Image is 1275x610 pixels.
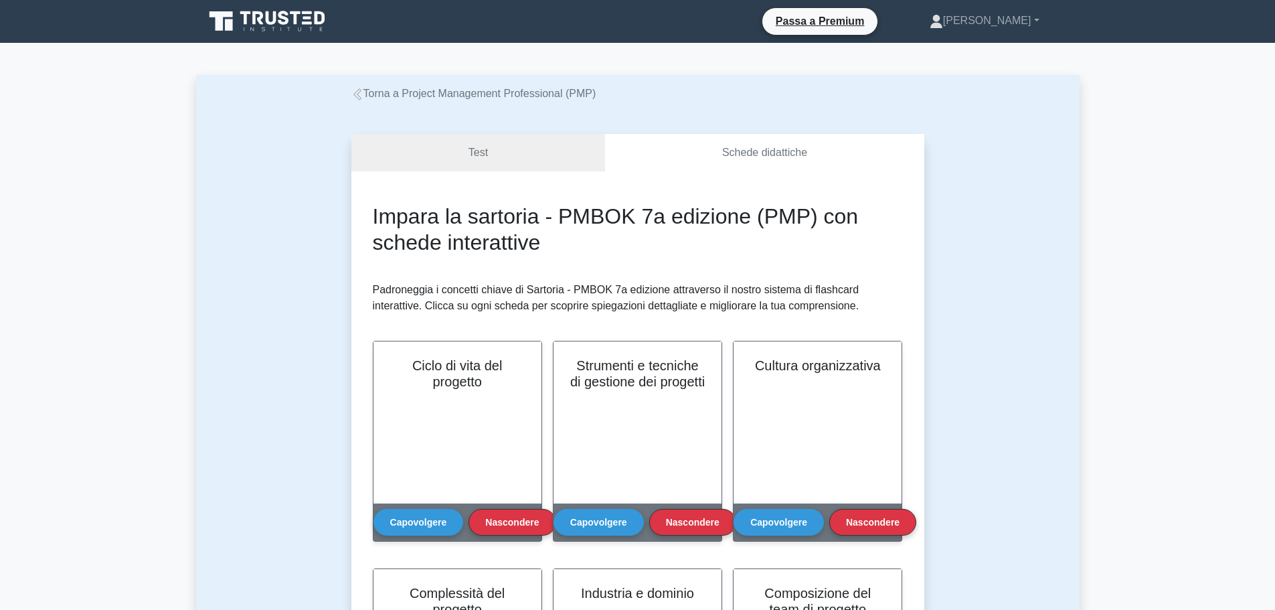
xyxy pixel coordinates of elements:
[373,509,464,536] button: Capovolgere
[605,134,924,172] a: Schede didattiche
[649,509,736,536] button: Nascondere
[722,147,807,158] font: Schede didattiche
[776,15,865,27] font: Passa a Premium
[570,517,627,528] font: Capovolgere
[469,147,488,158] font: Test
[846,517,900,528] font: Nascondere
[570,358,705,389] font: Strumenti e tecniche di gestione dei progetti
[373,204,859,254] font: Impara la sartoria - PMBOK 7a edizione (PMP) con schede interattive
[351,134,605,172] a: Test
[829,509,916,536] button: Nascondere
[373,284,859,311] font: Padroneggia i concetti chiave di Sartoria - PMBOK 7a edizione attraverso il nostro sistema di fla...
[898,7,1072,34] a: [PERSON_NAME]
[734,509,824,536] button: Capovolgere
[469,509,556,536] button: Nascondere
[485,517,539,528] font: Nascondere
[768,13,873,29] a: Passa a Premium
[666,517,719,528] font: Nascondere
[363,88,596,99] font: Torna a Project Management Professional (PMP)
[390,517,447,528] font: Capovolgere
[750,517,807,528] font: Capovolgere
[581,586,694,601] font: Industria e dominio
[554,509,644,536] button: Capovolgere
[943,15,1031,26] font: [PERSON_NAME]
[351,88,596,99] a: Torna a Project Management Professional (PMP)
[755,358,881,373] font: Cultura organizzativa
[412,358,503,389] font: Ciclo di vita del progetto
